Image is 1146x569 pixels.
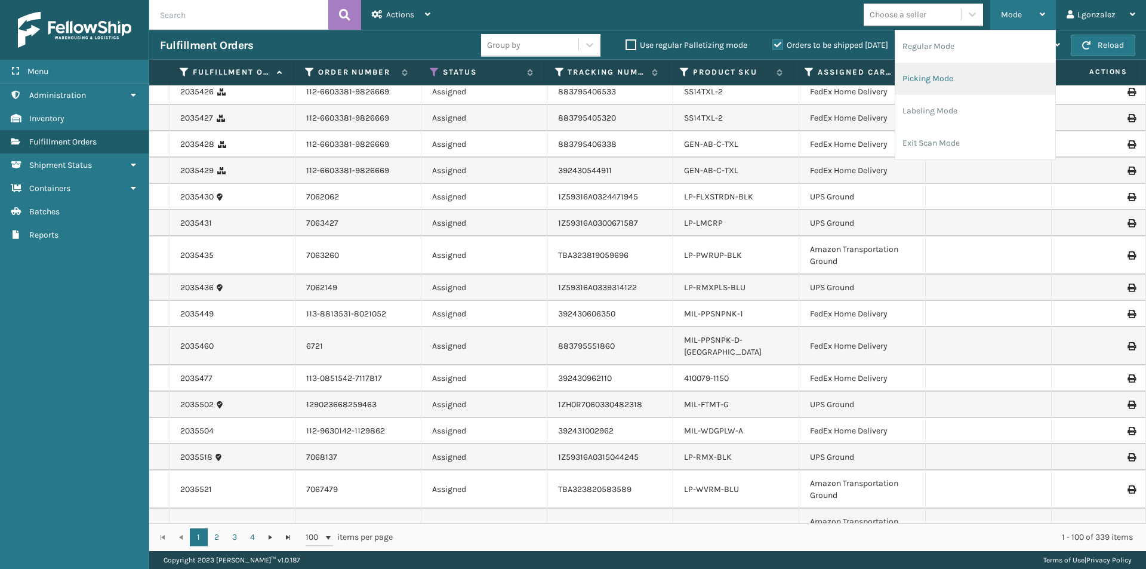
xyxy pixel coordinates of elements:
[180,139,214,150] a: 2035428
[568,67,645,78] label: Tracking Number
[799,418,925,444] td: FedEx Home Delivery
[279,528,297,546] a: Go to the last page
[1127,401,1135,409] i: Print Label
[799,210,925,236] td: UPS Ground
[895,30,1055,63] li: Regular Mode
[1127,427,1135,435] i: Print Label
[487,39,520,51] div: Group by
[421,210,547,236] td: Assigned
[421,509,547,547] td: Assigned
[180,217,212,229] a: 2035431
[799,470,925,509] td: Amazon Transportation Ground
[684,282,745,293] a: LP-RMXPLS-BLU
[1127,453,1135,462] i: Print Label
[558,399,642,410] a: 1ZH0R7060330482318
[18,12,131,48] img: logo
[421,275,547,301] td: Assigned
[1127,88,1135,96] i: Print Label
[295,210,421,236] td: 7063427
[558,426,614,436] a: 392431002962
[421,301,547,327] td: Assigned
[1127,251,1135,260] i: Print Label
[684,452,732,462] a: LP-RMX-BLK
[226,528,244,546] a: 3
[626,40,747,50] label: Use regular Palletizing mode
[684,399,729,410] a: MIL-FTMT-G
[1127,485,1135,494] i: Print Label
[684,335,762,357] a: MIL-PPSNPK-D-[GEOGRAPHIC_DATA]
[1127,114,1135,122] i: Print Label
[558,165,612,176] a: 392430544911
[558,113,616,123] a: 883795405320
[193,67,270,78] label: Fulfillment Order Id
[180,451,212,463] a: 2035518
[895,63,1055,95] li: Picking Mode
[1001,10,1022,20] span: Mode
[180,340,214,352] a: 2035460
[295,158,421,184] td: 112-6603381-9826669
[295,79,421,105] td: 112-6603381-9826669
[295,301,421,327] td: 113-8813531-8021052
[895,95,1055,127] li: Labeling Mode
[295,392,421,418] td: 129023668259463
[870,8,926,21] div: Choose a seller
[1071,35,1135,56] button: Reload
[306,531,324,543] span: 100
[244,528,261,546] a: 4
[799,275,925,301] td: UPS Ground
[799,184,925,210] td: UPS Ground
[421,236,547,275] td: Assigned
[295,365,421,392] td: 113-0851542-7117817
[558,87,616,97] a: 883795406533
[208,528,226,546] a: 2
[284,533,293,542] span: Go to the last page
[799,236,925,275] td: Amazon Transportation Ground
[180,308,214,320] a: 2035449
[799,444,925,470] td: UPS Ground
[180,86,214,98] a: 2035426
[29,183,70,193] span: Containers
[27,66,48,76] span: Menu
[1127,193,1135,201] i: Print Label
[1127,219,1135,227] i: Print Label
[295,509,421,547] td: 7067487
[684,309,743,319] a: MIL-PPSNPNK-1
[1127,374,1135,383] i: Print Label
[558,250,629,260] a: TBA323819059696
[558,341,615,351] a: 883795551860
[799,365,925,392] td: FedEx Home Delivery
[164,551,300,569] p: Copyright 2023 [PERSON_NAME]™ v 1.0.187
[421,158,547,184] td: Assigned
[295,470,421,509] td: 7067479
[684,139,738,149] a: GEN-AB-C-TXL
[799,327,925,365] td: FedEx Home Delivery
[386,10,414,20] span: Actions
[558,282,637,293] a: 1Z59316A0339314122
[318,67,396,78] label: Order Number
[180,191,214,203] a: 2035430
[799,509,925,547] td: Amazon Transportation Ground
[895,127,1055,159] li: Exit Scan Mode
[421,365,547,392] td: Assigned
[684,192,753,202] a: LP-FLXSTRDN-BLK
[558,484,631,494] a: TBA323820583589
[180,425,214,437] a: 2035504
[693,67,771,78] label: Product SKU
[295,327,421,365] td: 6721
[409,531,1133,543] div: 1 - 100 of 339 items
[1127,310,1135,318] i: Print Label
[421,184,547,210] td: Assigned
[295,418,421,444] td: 112-9630142-1129862
[421,79,547,105] td: Assigned
[29,160,92,170] span: Shipment Status
[799,301,925,327] td: FedEx Home Delivery
[558,452,639,462] a: 1Z59316A0315044245
[684,426,743,436] a: MIL-WDGPLW-A
[799,392,925,418] td: UPS Ground
[421,105,547,131] td: Assigned
[180,522,214,534] a: 2035534
[684,522,774,533] a: PC-PRRTK-LGHT-BNDL-1
[1127,284,1135,292] i: Print Label
[421,392,547,418] td: Assigned
[684,87,723,97] a: SS14TXL-2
